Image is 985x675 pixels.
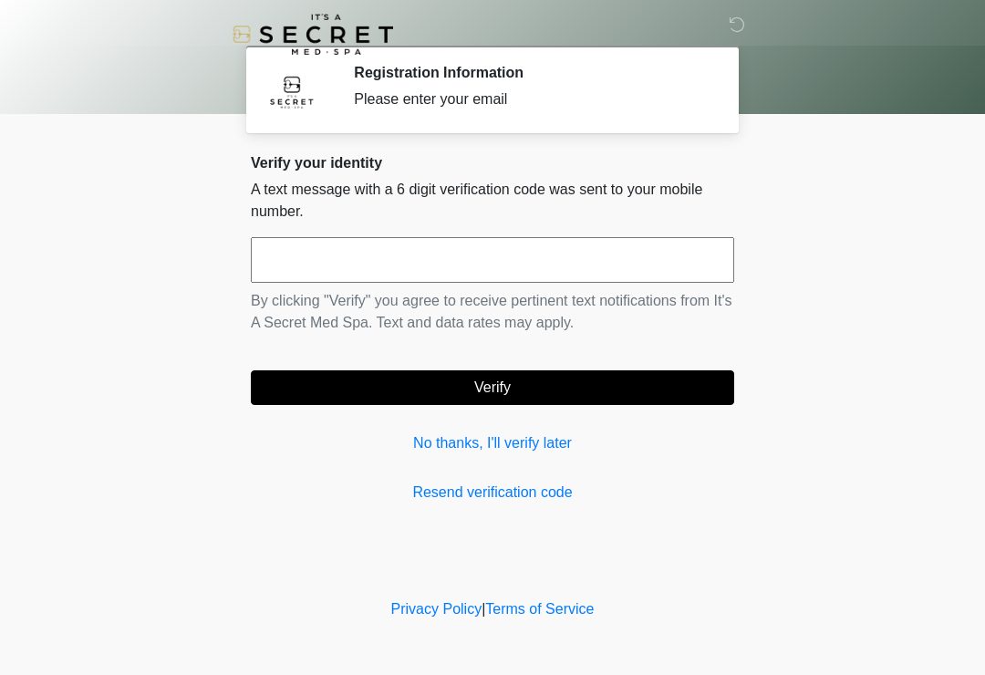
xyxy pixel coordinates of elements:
p: By clicking "Verify" you agree to receive pertinent text notifications from It's A Secret Med Spa... [251,290,734,334]
p: A text message with a 6 digit verification code was sent to your mobile number. [251,179,734,223]
h2: Registration Information [354,64,707,81]
button: Verify [251,370,734,405]
img: Agent Avatar [264,64,319,119]
a: No thanks, I'll verify later [251,432,734,454]
h2: Verify your identity [251,154,734,171]
a: Privacy Policy [391,601,482,617]
a: Terms of Service [485,601,594,617]
img: It's A Secret Med Spa Logo [233,14,393,55]
a: Resend verification code [251,482,734,504]
a: | [482,601,485,617]
div: Please enter your email [354,88,707,110]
